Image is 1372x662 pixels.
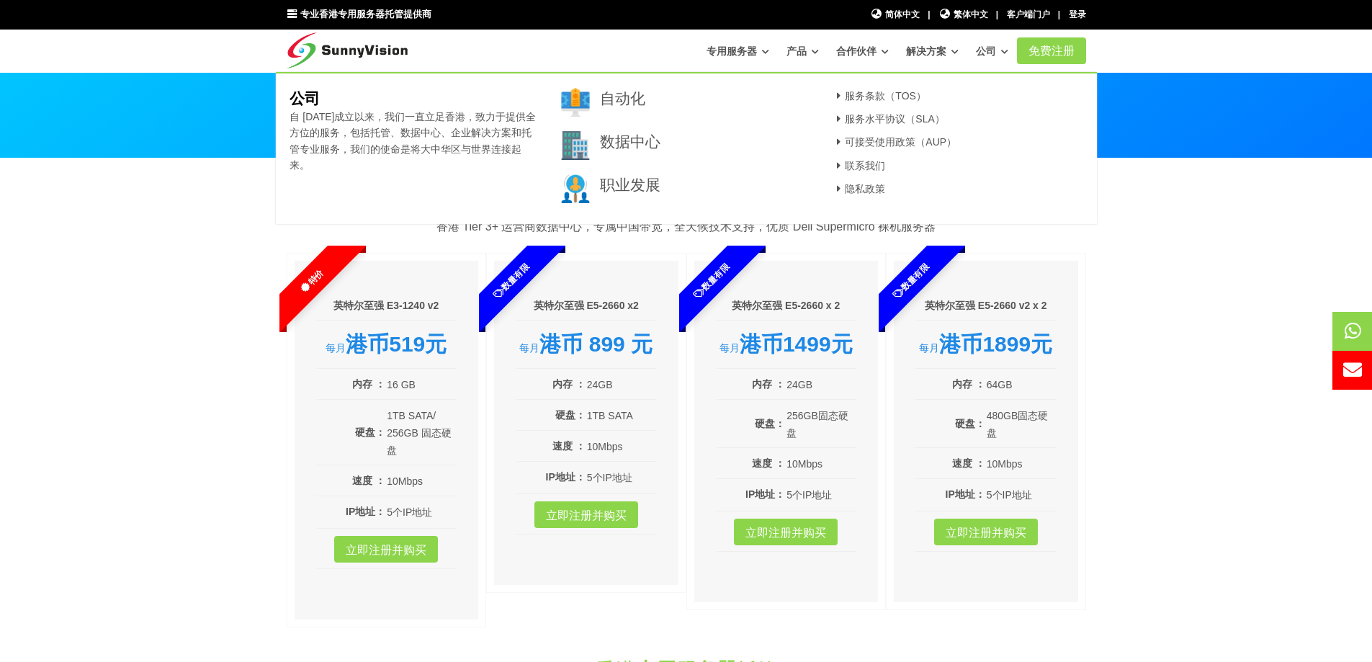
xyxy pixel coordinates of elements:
[786,458,822,470] font: 10Mbps
[996,9,998,19] font: |
[845,90,926,102] font: 服务条款（TOS）
[845,113,944,125] font: 服务水平协议（SLA）
[732,300,840,311] font: 英特尔至强 E5-2660 x 2
[845,183,885,194] font: 隐私政策
[326,342,346,354] font: 每月
[987,458,1023,470] font: 10Mbps
[939,332,1052,356] font: 港币1899元
[734,519,838,545] a: 立即注册并购买
[833,183,886,194] a: 隐私政策
[752,457,785,469] font: 速度 ：
[290,111,536,171] font: 自 [DATE]成立以来，我们一直立足香港，致力于提供全方位的服务，包括托管、数据中心、企业解决方案和托管专业服务，我们的使命是将大中华区与世界连接起来。
[786,410,848,439] font: 256GB固态硬盘
[899,261,931,293] font: 数量有限
[587,410,633,421] font: 1TB SATA
[436,220,936,233] font: 香港 Tier 3+ 运营商数据中心，专属中国带宽，全天候技术支持，优质 Dell Supermicro 裸机服务器
[534,501,638,528] a: 立即注册并购买
[786,489,832,501] font: 5个IP地址
[987,379,1013,390] font: 64GB
[885,9,920,19] font: 简体中文
[946,526,1026,538] font: 立即注册并购买
[919,342,939,354] font: 每月
[976,45,996,57] font: 公司
[1069,9,1086,19] a: 登录
[561,174,590,203] img: 003-research.png
[300,9,431,19] font: 专业香港专用服务器托管提供商
[719,342,740,354] font: 每月
[836,38,889,64] a: 合作伙伴
[707,45,757,57] font: 专用服务器
[334,536,438,563] a: 立即注册并购买
[928,9,930,19] font: |
[871,8,920,22] a: 简体中文
[587,379,613,390] font: 24GB
[836,45,876,57] font: 合作伙伴
[987,410,1049,439] font: 480GB固态硬盘
[845,136,956,148] font: 可接受使用政策（AUP）
[952,378,985,390] font: 内存 ：
[600,90,645,107] a: 自动化
[1028,45,1075,57] font: 免费注册
[745,526,826,538] font: 立即注册并购买
[587,441,623,452] font: 10Mbps
[925,300,1047,311] font: 英特尔至强 E5-2660 v2 x 2
[387,379,416,390] font: 16 GB
[561,131,590,160] img: 002-town.png
[387,410,436,421] font: 1TB SATA/
[745,488,785,500] font: IP地址：
[355,426,385,438] font: 硬盘：
[1017,37,1086,64] a: 免费注册
[600,176,660,193] a: 职业发展
[552,440,586,452] font: 速度 ：
[387,427,451,456] font: 256GB 固态硬盘
[499,261,531,293] font: 数量有限
[952,457,985,469] font: 速度 ：
[1007,9,1050,19] a: 客户端门户
[519,342,539,354] font: 每月
[740,332,853,356] font: 港币1499元
[955,418,985,429] font: 硬盘：
[555,409,586,421] font: 硬盘：
[833,160,886,171] a: 联系我们
[561,88,590,117] img: 001-brand.png
[786,379,812,390] font: 24GB
[752,378,785,390] font: 内存 ：
[546,471,586,483] font: IP地址：
[534,300,639,311] font: 英特尔至强 E5-2660 x2
[1058,9,1060,19] font: |
[552,378,586,390] font: 内存 ：
[786,45,807,57] font: 产品
[600,133,660,150] a: 数据中心
[352,475,385,486] font: 速度 ：
[845,160,885,171] font: 联系我们
[352,378,385,390] font: 内存 ：
[946,488,985,500] font: IP地址：
[987,489,1032,501] font: 5个IP地址
[346,332,447,356] font: 港币519元
[906,38,959,64] a: 解决方案
[707,38,769,64] a: 专用服务器
[333,300,439,311] font: 英特尔至强 E3-1240 v2
[290,90,320,107] font: 公司
[346,543,426,555] font: 立即注册并购买
[546,509,627,521] font: 立即注册并购买
[906,45,946,57] font: 解决方案
[833,90,926,102] a: 服务条款（TOS）
[587,472,632,483] font: 5个IP地址
[387,475,423,487] font: 10Mbps
[387,506,432,518] font: 5个IP地址
[934,519,1038,545] a: 立即注册并购买
[976,38,1008,64] a: 公司
[346,506,385,517] font: IP地址：
[755,418,785,429] font: 硬盘：
[699,261,731,293] font: 数量有限
[833,136,956,148] a: 可接受使用政策（AUP）
[276,72,1097,225] div: 公司
[954,9,988,19] font: 繁体中文
[833,113,945,125] a: 服务水平协议（SLA）
[305,267,325,287] font: 特价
